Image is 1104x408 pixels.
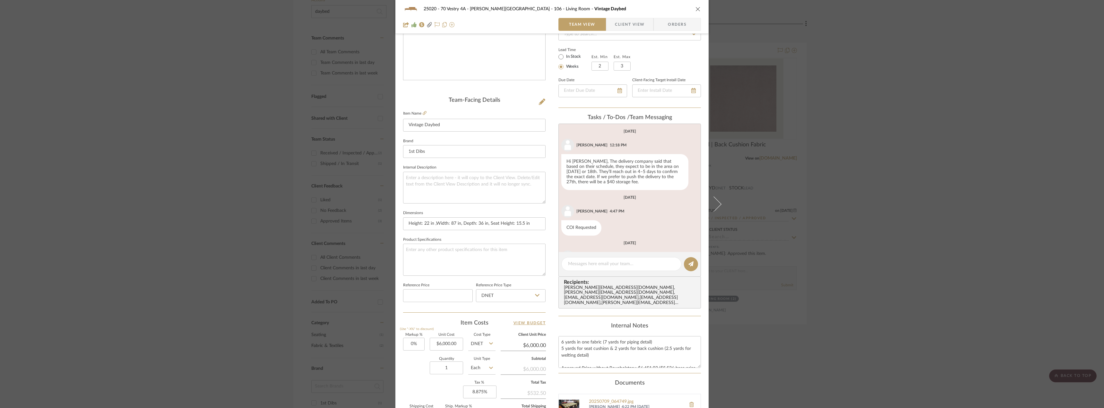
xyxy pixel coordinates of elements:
[501,357,546,360] label: Subtotal
[501,405,546,408] label: Total Shipping
[403,405,439,408] label: Shipping Cost
[513,319,546,327] a: View Budget
[632,84,701,97] input: Enter Install Date
[558,380,701,387] div: Documents
[403,284,429,287] label: Reference Price
[569,18,595,31] span: Team View
[576,142,608,148] div: [PERSON_NAME]
[558,114,701,121] div: team Messaging
[565,64,579,70] label: Weeks
[594,7,626,11] span: Vintage Daybed
[501,381,546,384] label: Total Tax
[561,139,574,152] img: user_avatar.png
[403,97,546,104] div: Team-Facing Details
[610,142,626,148] div: 12:18 PM
[624,129,636,134] div: [DATE]
[561,250,574,263] img: user_avatar.png
[468,333,496,336] label: Cost Type
[624,195,636,200] div: [DATE]
[463,381,496,384] label: Tax %
[403,212,423,215] label: Dimensions
[614,55,631,59] label: Est. Max
[403,145,546,158] input: Enter Brand
[403,333,425,336] label: Markup %
[615,18,644,31] span: Client View
[403,111,427,116] label: Item Name
[695,6,701,12] button: close
[558,323,701,330] div: Internal Notes
[403,3,418,15] img: 0e7e627d-21ba-497e-8595-be3e38df027d_48x40.jpg
[444,405,473,408] label: Ship. Markup %
[468,357,496,360] label: Unit Type
[403,319,546,327] div: Item Costs
[403,238,441,241] label: Product Specifications
[564,279,698,285] span: Recipients:
[591,55,608,59] label: Est. Min
[610,208,624,214] div: 4:47 PM
[403,140,413,143] label: Brand
[561,205,574,218] img: user_avatar.png
[476,284,511,287] label: Reference Price Type
[558,28,701,40] input: Type to Search…
[558,53,591,71] mat-radio-group: Select item type
[501,363,546,374] div: $6,000.00
[554,7,594,11] span: 106 - Living Room
[403,217,546,230] input: Enter the dimensions of this item
[558,84,627,97] input: Enter Due Date
[624,241,636,245] div: [DATE]
[632,79,686,82] label: Client-Facing Target Install Date
[501,387,546,398] div: $532.50
[403,166,436,169] label: Internal Description
[430,357,463,360] label: Quantity
[564,285,698,306] div: [PERSON_NAME][EMAIL_ADDRESS][DOMAIN_NAME] , [PERSON_NAME][EMAIL_ADDRESS][DOMAIN_NAME] , [EMAIL_AD...
[589,399,683,404] a: 20250709_064749.jpg
[561,154,688,190] div: Hi [PERSON_NAME], The delivery company said that based on their schedule, they expect to be in th...
[565,54,581,60] label: In Stock
[576,208,608,214] div: [PERSON_NAME]
[561,220,601,236] div: COI Requested
[558,79,574,82] label: Due Date
[501,333,546,336] label: Client Unit Price
[588,115,630,120] span: Tasks / To-Dos /
[558,47,591,53] label: Lead Time
[403,119,546,132] input: Enter Item Name
[424,7,554,11] span: 25020 - 70 Vestry 4A - [PERSON_NAME][GEOGRAPHIC_DATA]
[661,18,694,31] span: Orders
[430,333,463,336] label: Unit Cost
